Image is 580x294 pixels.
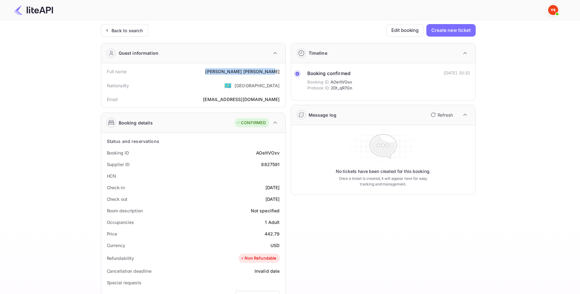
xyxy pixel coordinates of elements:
div: Special requests [107,279,141,286]
div: Booking confirmed [307,70,353,77]
img: LiteAPI Logo [14,5,53,15]
div: [PERSON_NAME] [PERSON_NAME] [205,68,280,75]
div: Check-in [107,184,125,191]
div: Email [107,96,118,103]
span: Booking ID: [307,79,330,85]
button: Create new ticket [426,24,475,37]
p: Refresh [438,112,453,118]
div: Price [107,231,117,237]
div: Booking ID [107,150,129,156]
div: Message log [309,112,337,118]
div: [GEOGRAPHIC_DATA] [235,82,280,89]
span: United States [224,80,231,91]
div: [DATE] [265,184,280,191]
div: Non Refundable [240,255,276,261]
div: Room description [107,207,143,214]
span: Prebook ID: [307,85,330,91]
span: AOeItVOxv [330,79,352,85]
div: 1 Adult [265,219,280,226]
div: Check out [107,196,127,202]
p: Once a ticket is created, it will appear here for easy tracking and management. [334,176,433,187]
div: Invalid date [255,268,280,274]
div: AOeItVOxv [256,150,280,156]
span: 2Dt_qR7Gn [331,85,352,91]
div: Full name [107,68,126,75]
div: Occupancies [107,219,134,226]
div: HCN [107,173,116,179]
div: Refundability [107,255,134,261]
div: Nationality [107,82,129,89]
div: 8827591 [261,161,280,168]
div: Cancellation deadline [107,268,151,274]
div: 442.79 [265,231,280,237]
div: Booking details [119,119,153,126]
div: Not specified [251,207,280,214]
div: Currency [107,242,125,249]
button: Edit booking [386,24,424,37]
div: USD [270,242,280,249]
div: Guest information [119,50,159,56]
div: [DATE] 20:32 [444,70,470,76]
div: Status and reservations [107,138,159,144]
div: CONFIRMED [236,120,266,126]
p: No tickets have been created for this booking. [336,168,431,175]
div: [DATE] [265,196,280,202]
div: Supplier ID [107,161,130,168]
img: Yandex Support [548,5,558,15]
button: Refresh [427,110,455,120]
div: Timeline [309,50,327,56]
div: Back to search [112,27,143,34]
div: [EMAIL_ADDRESS][DOMAIN_NAME] [203,96,280,103]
